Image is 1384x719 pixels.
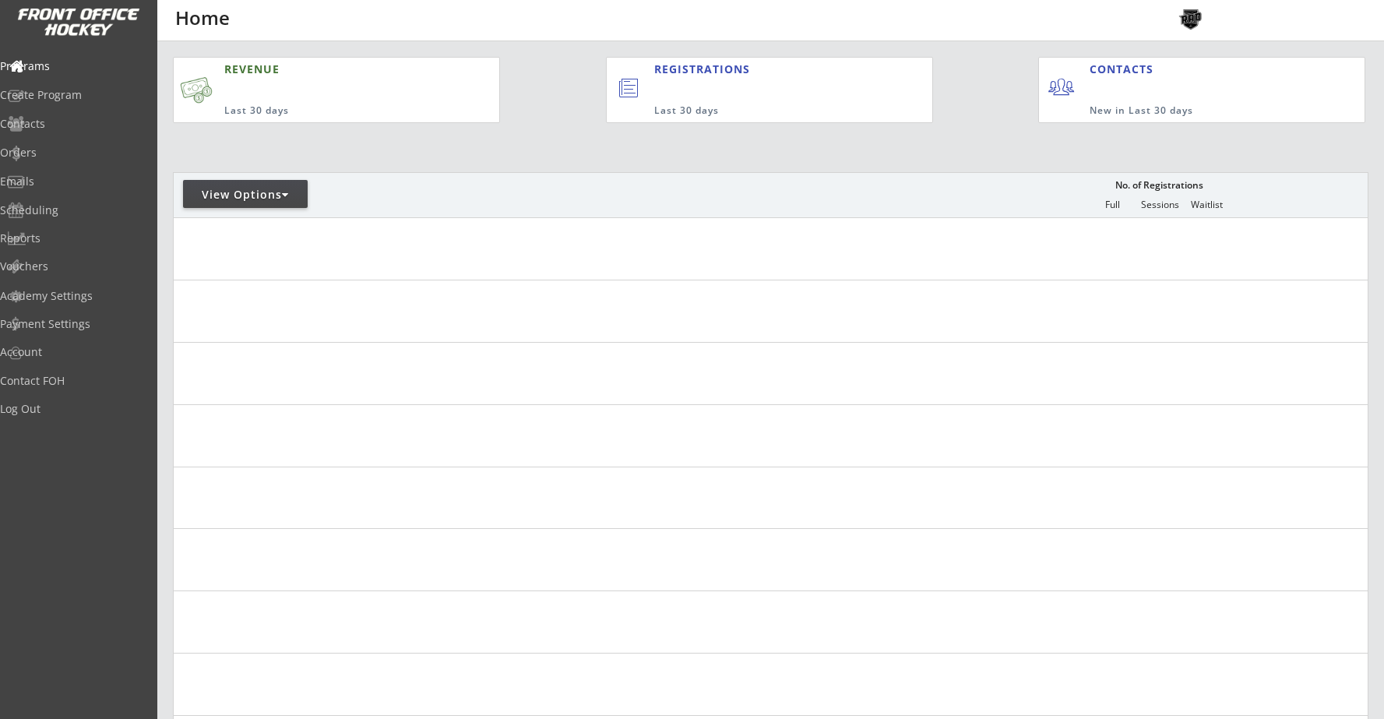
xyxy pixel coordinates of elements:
div: CONTACTS [1090,62,1160,77]
div: Last 30 days [224,104,424,118]
div: Sessions [1136,199,1183,210]
div: Full [1089,199,1136,210]
div: Waitlist [1183,199,1230,210]
div: View Options [183,187,308,203]
div: REVENUE [224,62,424,77]
div: Last 30 days [654,104,868,118]
div: New in Last 30 days [1090,104,1292,118]
div: No. of Registrations [1111,180,1207,191]
div: REGISTRATIONS [654,62,860,77]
